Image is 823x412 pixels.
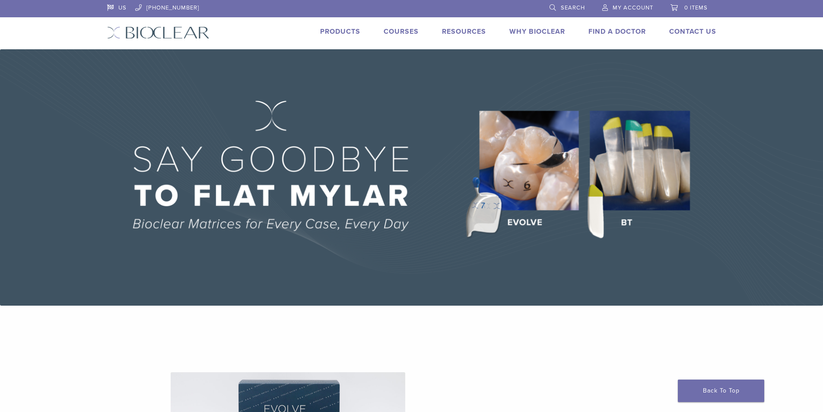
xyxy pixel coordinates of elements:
[588,27,646,36] a: Find A Doctor
[442,27,486,36] a: Resources
[107,26,210,39] img: Bioclear
[561,4,585,11] span: Search
[320,27,360,36] a: Products
[509,27,565,36] a: Why Bioclear
[669,27,716,36] a: Contact Us
[678,380,764,402] a: Back To Top
[384,27,419,36] a: Courses
[613,4,653,11] span: My Account
[684,4,708,11] span: 0 items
